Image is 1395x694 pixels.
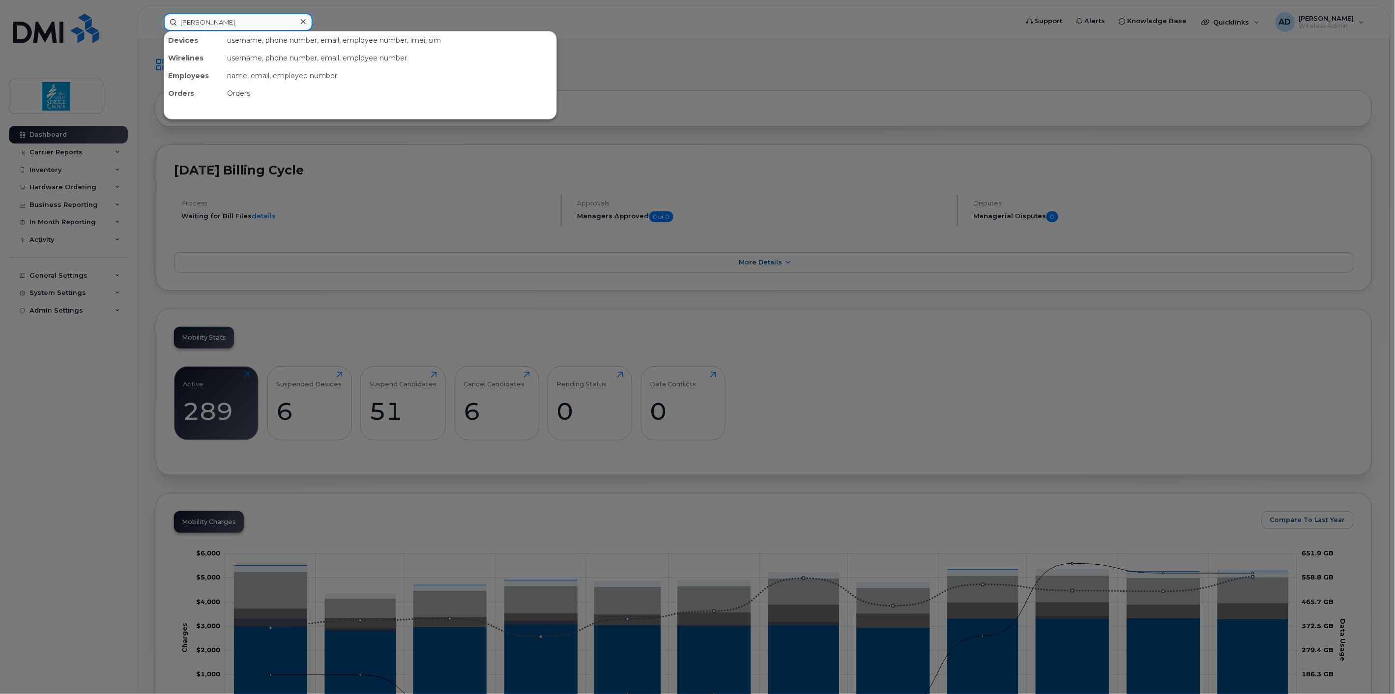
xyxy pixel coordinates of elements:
div: Employees [164,67,223,85]
div: username, phone number, email, employee number [223,49,556,67]
div: Orders [164,85,223,102]
div: name, email, employee number [223,67,556,85]
div: username, phone number, email, employee number, imei, sim [223,31,556,49]
div: Orders [223,85,556,102]
div: Wirelines [164,49,223,67]
div: Devices [164,31,223,49]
